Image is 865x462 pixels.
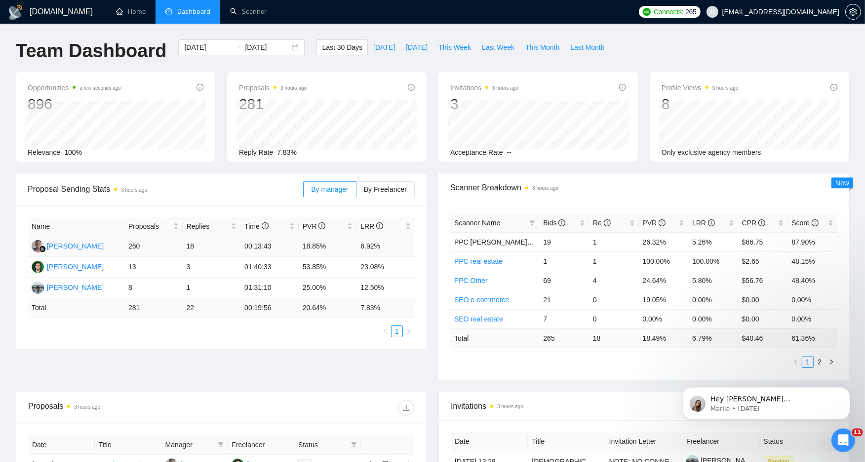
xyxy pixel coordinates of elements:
td: 87.90% [787,232,837,251]
th: Freelancer [682,432,759,451]
td: 100.00% [639,251,689,271]
span: Bids [543,219,565,227]
span: Scanner Breakdown [450,181,837,194]
span: Opportunities [28,82,121,94]
td: 19 [539,232,589,251]
time: 3 hours ago [532,185,558,191]
time: 3 hours ago [280,85,307,91]
a: searchScanner [230,7,267,16]
td: $ 40.46 [738,328,788,348]
span: Dashboard [177,7,210,16]
td: 21 [539,290,589,309]
img: MS [32,261,44,273]
span: LRR [692,219,715,227]
span: Invitations [450,82,518,94]
span: info-circle [318,222,325,229]
td: 0.00% [688,309,738,328]
time: a few seconds ago [79,85,120,91]
span: Manager [165,439,214,450]
td: 100.00% [688,251,738,271]
span: filter [216,437,226,452]
a: YM[PERSON_NAME] [32,283,104,291]
td: 7.83 % [356,298,415,318]
div: Proposals [28,400,221,416]
time: 3 hours ago [492,85,518,91]
td: 6.79 % [688,328,738,348]
a: PPC Other [454,277,488,284]
td: 6.92% [356,236,415,257]
td: 22 [183,298,241,318]
button: right [826,356,837,368]
button: Last 30 Days [316,39,368,55]
div: [PERSON_NAME] [47,261,104,272]
button: This Week [433,39,476,55]
span: Proposal Sending Stats [28,183,303,195]
td: 18 [183,236,241,257]
span: Proposals [239,82,307,94]
td: 7 [539,309,589,328]
span: 265 [685,6,696,17]
span: PVR [303,222,326,230]
span: Last Month [570,42,604,53]
button: Last Month [565,39,610,55]
td: 5.26% [688,232,738,251]
h1: Team Dashboard [16,39,166,63]
td: $2.65 [738,251,788,271]
td: 53.85% [299,257,357,278]
td: 0.00% [787,290,837,309]
td: 3 [183,257,241,278]
td: 00:19:56 [240,298,299,318]
td: $0.00 [738,309,788,328]
a: 2 [814,356,825,367]
iframe: Intercom notifications message [668,366,865,435]
span: filter [218,442,224,448]
a: setting [845,8,861,16]
a: WW[PERSON_NAME] [32,242,104,249]
span: filter [351,442,357,448]
span: Acceptance Rate [450,148,503,156]
span: download [399,404,414,412]
td: 5.80% [688,271,738,290]
td: 18.49 % [639,328,689,348]
span: info-circle [376,222,383,229]
span: 7.83% [277,148,297,156]
span: Reply Rate [239,148,273,156]
span: right [406,328,412,334]
th: Name [28,217,124,236]
span: info-circle [758,219,765,226]
a: PPC real estate [454,257,503,265]
li: 2 [814,356,826,368]
span: info-circle [558,219,565,226]
td: 48.15% [787,251,837,271]
td: 1 [589,232,639,251]
span: info-circle [708,219,715,226]
td: 0 [589,290,639,309]
td: 1 [589,251,639,271]
span: This Month [525,42,559,53]
span: right [828,359,834,365]
span: info-circle [619,84,626,91]
span: info-circle [197,84,203,91]
li: Previous Page [379,325,391,337]
span: Connects: [654,6,683,17]
li: 1 [391,325,403,337]
td: 23.08% [356,257,415,278]
button: [DATE] [400,39,433,55]
button: download [398,400,414,416]
td: 1 [539,251,589,271]
td: 18.85% [299,236,357,257]
span: Scanner Name [454,219,500,227]
a: homeHome [116,7,146,16]
td: Total [28,298,124,318]
th: Title [528,432,605,451]
span: left [382,328,388,334]
button: Last Week [476,39,520,55]
span: info-circle [604,219,611,226]
td: 69 [539,271,589,290]
li: Next Page [403,325,415,337]
time: 3 hours ago [121,187,147,193]
button: This Month [520,39,565,55]
th: Invitation Letter [605,432,682,451]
